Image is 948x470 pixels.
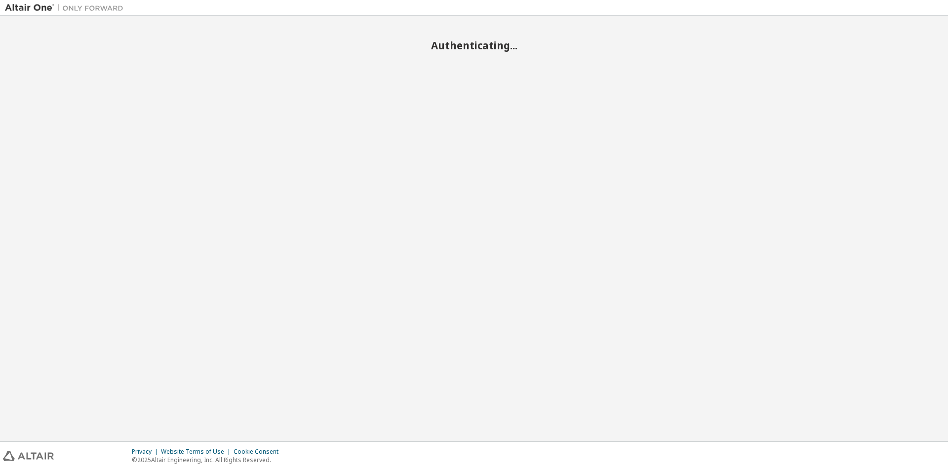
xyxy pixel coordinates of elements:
img: altair_logo.svg [3,451,54,461]
p: © 2025 Altair Engineering, Inc. All Rights Reserved. [132,456,284,464]
img: Altair One [5,3,128,13]
div: Cookie Consent [234,448,284,456]
div: Privacy [132,448,161,456]
div: Website Terms of Use [161,448,234,456]
h2: Authenticating... [5,39,943,52]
